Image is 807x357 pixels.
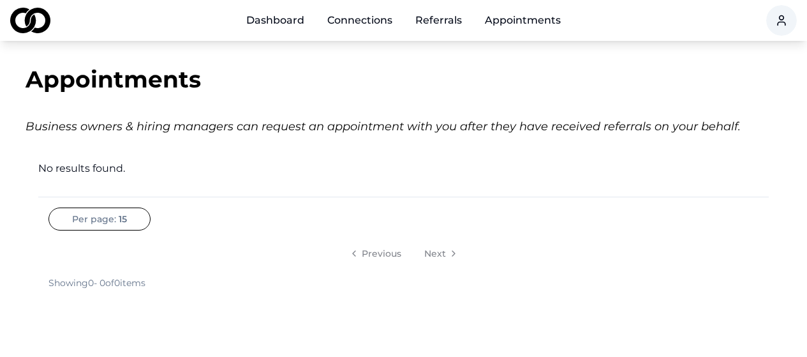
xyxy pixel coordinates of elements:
[48,241,759,266] nav: pagination
[405,8,472,33] a: Referrals
[475,8,571,33] a: Appointments
[48,277,145,289] div: Showing 0 - 0 of 0 items
[317,8,403,33] a: Connections
[119,213,127,225] span: 15
[10,8,50,33] img: logo
[26,118,781,135] div: Business owners & hiring managers can request an appointment with you after they have received re...
[38,161,769,176] div: No results found.
[236,8,315,33] a: Dashboard
[26,66,781,92] div: Appointments
[48,208,151,231] button: Per page:15
[236,8,571,33] nav: Main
